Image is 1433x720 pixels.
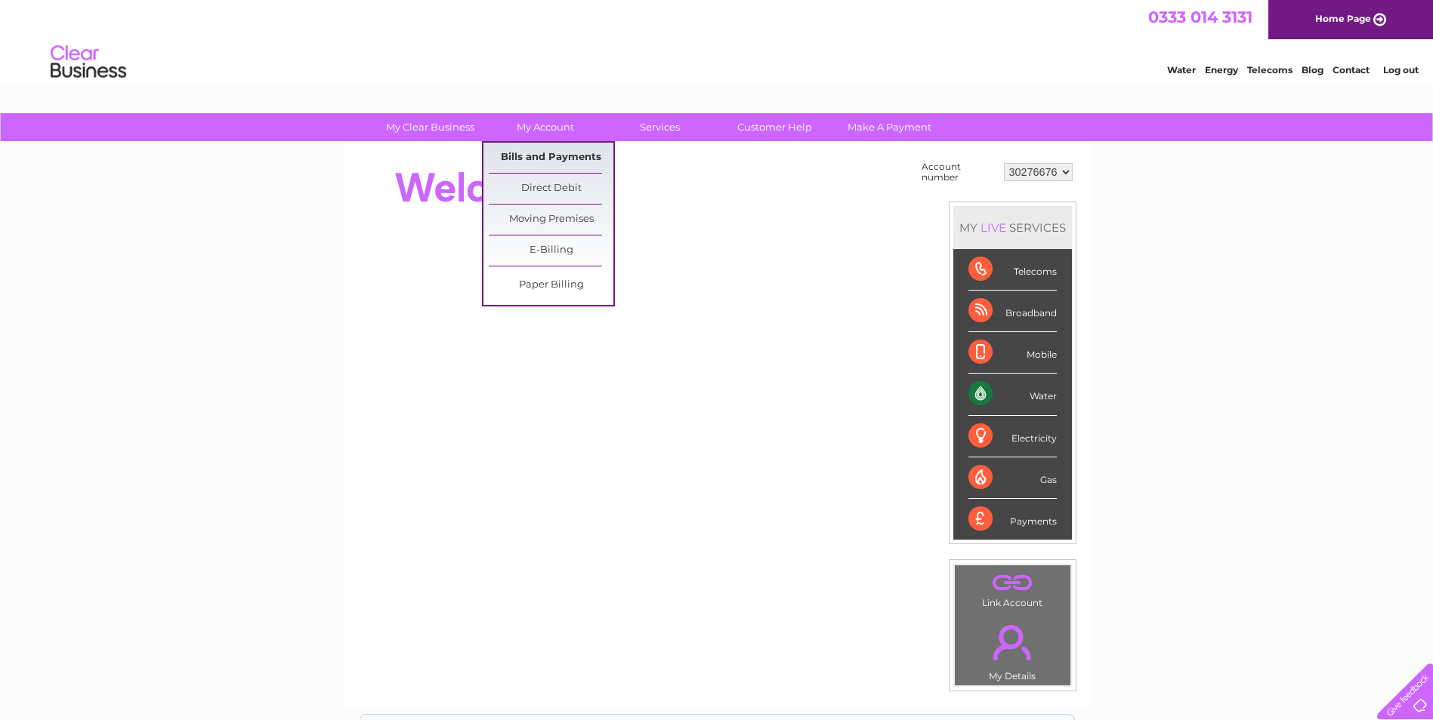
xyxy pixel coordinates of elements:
[827,113,952,141] a: Make A Payment
[598,113,722,141] a: Services
[977,220,1009,235] div: LIVE
[489,143,613,173] a: Bills and Payments
[968,291,1057,332] div: Broadband
[1333,64,1370,75] a: Contact
[954,612,1071,686] td: My Details
[959,569,1067,595] a: .
[953,206,1072,249] div: MY SERVICES
[1205,64,1238,75] a: Energy
[50,39,127,85] img: logo.png
[954,565,1071,612] td: Link Account
[489,174,613,204] a: Direct Debit
[968,457,1057,499] div: Gas
[489,205,613,235] a: Moving Premises
[968,416,1057,457] div: Electricity
[360,8,1074,73] div: Clear Business is a trading name of Verastar Limited (registered in [GEOGRAPHIC_DATA] No. 3667643...
[483,113,607,141] a: My Account
[1148,8,1252,26] a: 0333 014 3131
[1383,64,1419,75] a: Log out
[1167,64,1196,75] a: Water
[489,270,613,300] a: Paper Billing
[968,249,1057,291] div: Telecoms
[489,235,613,266] a: E-Billing
[1302,64,1323,75] a: Blog
[968,499,1057,540] div: Payments
[959,616,1067,669] a: .
[1247,64,1292,75] a: Telecoms
[368,113,493,141] a: My Clear Business
[968,374,1057,415] div: Water
[968,332,1057,374] div: Mobile
[918,158,1000,186] td: Account number
[712,113,837,141] a: Customer Help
